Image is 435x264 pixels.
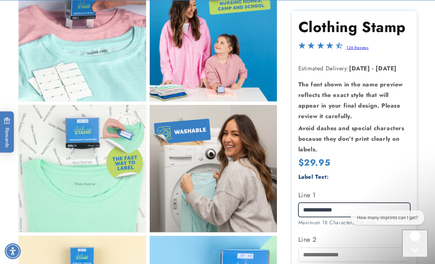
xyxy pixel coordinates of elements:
iframe: Gorgias live chat conversation starters [331,211,428,231]
label: Line 1 [298,189,411,201]
a: 124 Reviews - open in a new tab [346,45,369,50]
span: $29.95 [298,156,330,169]
label: Line 2 [298,234,411,245]
strong: [DATE] [349,64,370,73]
span: 4.4-star overall rating [298,44,343,52]
strong: [DATE] [376,64,397,73]
strong: The font shown in the name preview reflects the exact style that will appear in your final design... [298,80,403,120]
strong: - [372,64,374,73]
div: Accessibility Menu [5,243,21,259]
p: Estimated Delivery: [298,63,411,74]
h1: Clothing Stamp [298,18,411,36]
div: Maximum 18 Characters Per Line [298,219,411,226]
label: Label Text: [298,173,329,181]
strong: Avoid dashes and special characters because they don’t print clearly on labels. [298,124,404,154]
span: Rewards [4,117,11,148]
iframe: Gorgias live chat messenger [402,230,428,257]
